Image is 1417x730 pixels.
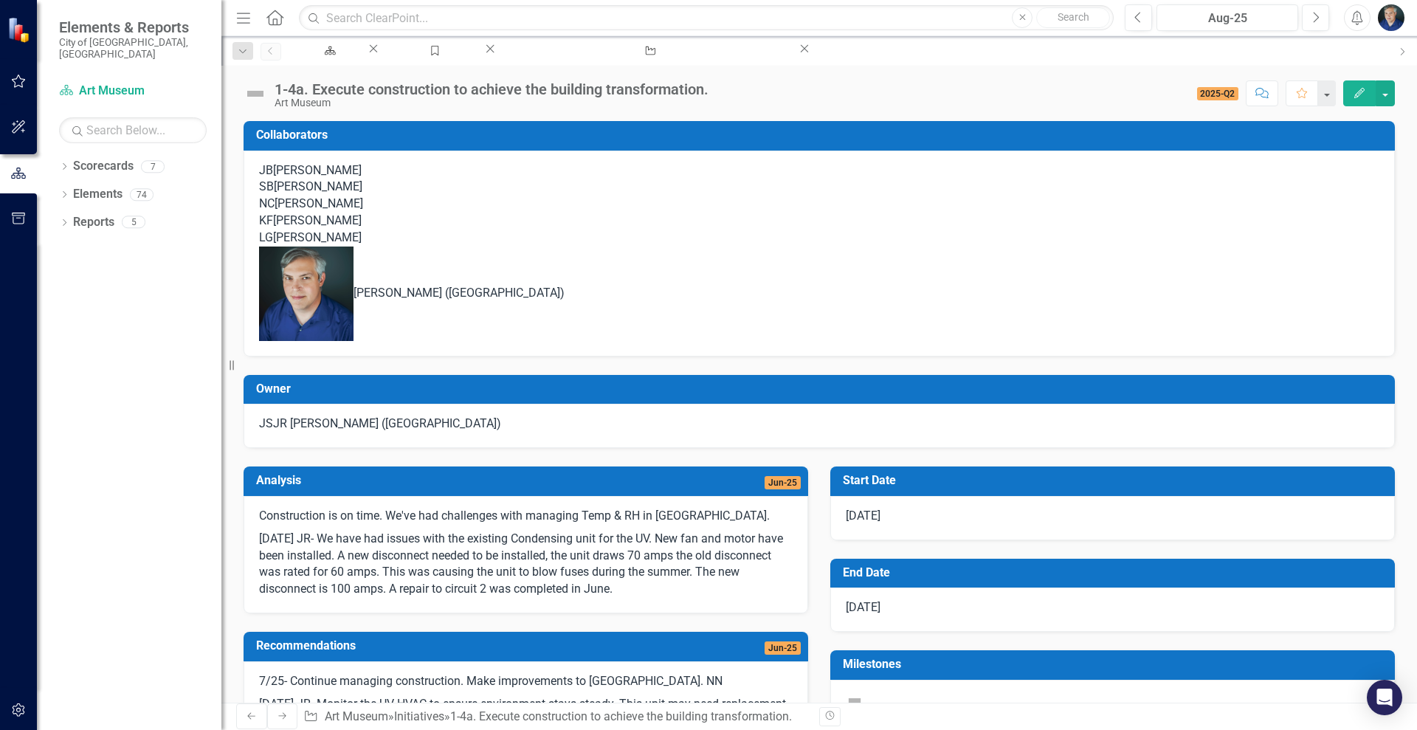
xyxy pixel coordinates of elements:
a: Initiatives [394,709,444,723]
button: Aug-25 [1156,4,1298,31]
div: [PERSON_NAME] ([GEOGRAPHIC_DATA]) [354,285,565,302]
div: 1-4a. Execute construction to achieve the building transformation. [450,709,792,723]
h3: Collaborators [256,128,1387,142]
div: SB [259,179,274,196]
a: Art Museum [325,709,388,723]
img: Not Defined [244,82,267,106]
div: [PERSON_NAME] [273,230,362,247]
p: [DATE] JR- We have had issues with the existing Condensing unit for the UV. New fan and motor hav... [259,528,793,598]
span: Search [1058,11,1089,23]
input: Search Below... [59,117,207,143]
span: [DATE] [846,509,880,523]
div: [PERSON_NAME] [273,213,362,230]
h3: Owner [256,382,1387,396]
div: Aug-25 [1162,10,1293,27]
h3: Milestones [843,658,1387,671]
div: [PERSON_NAME] [273,162,362,179]
img: Nick Nelson [1378,4,1404,31]
span: Jun-25 [765,476,801,489]
a: Scorecards [73,158,134,175]
a: Reports [73,214,114,231]
span: Elements & Reports [59,18,207,36]
div: LG [259,230,273,247]
span: Jun-25 [765,641,801,655]
h3: Analysis [256,474,559,487]
span: [DATE] [846,600,880,614]
div: 5 [122,216,145,229]
div: JS [259,416,273,433]
div: Open Intercom Messenger [1367,680,1402,715]
h3: Start Date [843,474,1387,487]
div: 7 [141,160,165,173]
h3: End Date [843,566,1387,579]
div: JR [PERSON_NAME] ([GEOGRAPHIC_DATA]) [273,416,501,433]
div: Manage Elements [394,55,469,74]
a: Manage Elements [381,41,483,60]
div: 74 [130,188,154,201]
img: Nick Nelson [259,247,354,341]
span: 2025-Q2 [1197,87,1239,100]
div: NC [259,196,275,213]
small: City of [GEOGRAPHIC_DATA], [GEOGRAPHIC_DATA] [59,36,207,61]
a: Art Museum [289,41,366,60]
div: JB [259,162,273,179]
div: Art Museum [275,97,708,109]
div: » » [303,709,808,726]
a: Art Museum [59,83,207,100]
div: 1-4a. Execute construction to achieve the building transformation. [275,81,708,97]
a: 1-4a. Execute construction to achieve the building transformation. [498,41,797,60]
p: 7/25- Continue managing construction. Make improvements to [GEOGRAPHIC_DATA]. NN [259,673,793,693]
p: Construction is on time. We've had challenges with managing Temp & RH in [GEOGRAPHIC_DATA]. [259,508,793,528]
div: [PERSON_NAME] [274,179,362,196]
div: [PERSON_NAME] [275,196,363,213]
h3: Recommendations [256,639,657,652]
div: 1-4a. Execute construction to achieve the building transformation. [511,55,784,74]
div: KF [259,213,273,230]
img: Not Defined [846,692,863,709]
button: Search [1036,7,1110,28]
div: Art Museum [302,55,353,74]
a: Elements [73,186,123,203]
input: Search ClearPoint... [299,5,1114,31]
img: ClearPoint Strategy [7,17,33,43]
